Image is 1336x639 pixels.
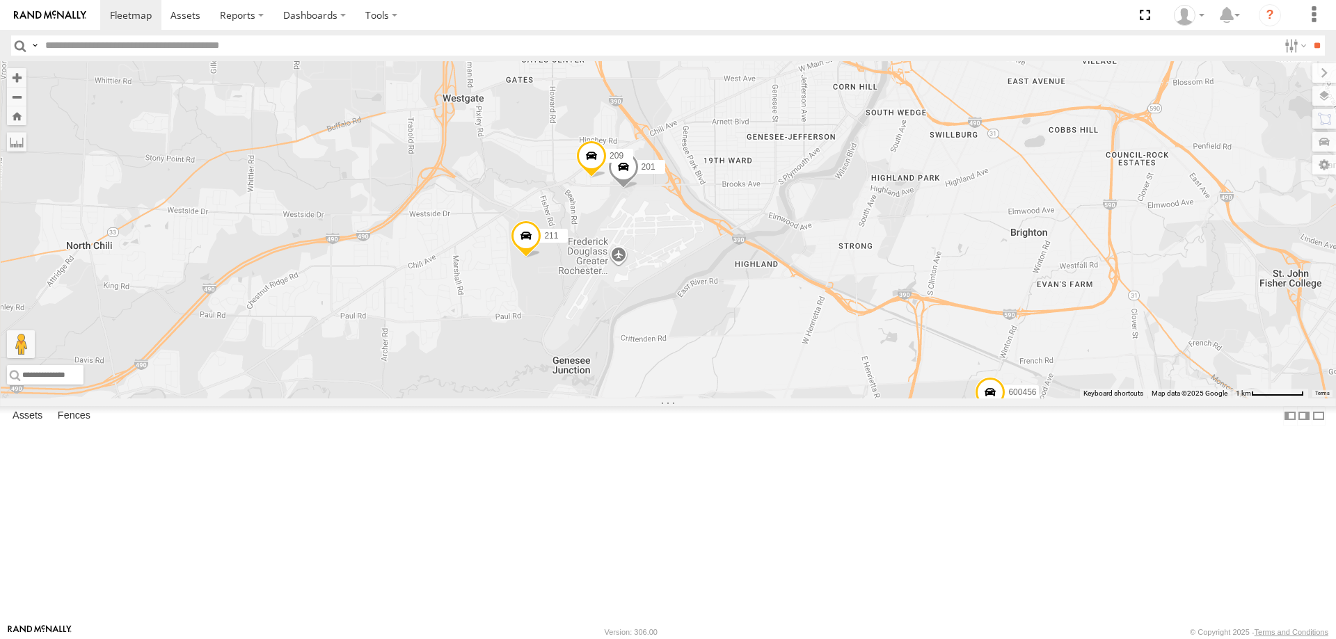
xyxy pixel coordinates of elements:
button: Zoom Home [7,106,26,125]
label: Fences [51,406,97,426]
label: Map Settings [1312,155,1336,175]
span: 201 [642,162,655,172]
i: ? [1259,4,1281,26]
a: Terms and Conditions [1255,628,1328,636]
span: 209 [610,151,623,161]
span: 211 [544,231,558,241]
span: 600456 [1008,387,1036,397]
a: Visit our Website [8,625,72,639]
label: Hide Summary Table [1312,406,1326,426]
label: Search Filter Options [1279,35,1309,56]
button: Map Scale: 1 km per 72 pixels [1232,389,1308,398]
label: Assets [6,406,49,426]
div: David Steen [1169,5,1209,26]
button: Zoom in [7,68,26,87]
div: Version: 306.00 [605,628,658,636]
div: © Copyright 2025 - [1190,628,1328,636]
button: Zoom out [7,87,26,106]
button: Drag Pegman onto the map to open Street View [7,330,35,358]
a: Terms (opens in new tab) [1315,391,1330,396]
label: Measure [7,132,26,152]
img: rand-logo.svg [14,10,86,20]
span: Map data ©2025 Google [1152,389,1227,397]
label: Search Query [29,35,40,56]
span: 1 km [1236,389,1251,397]
label: Dock Summary Table to the Right [1297,406,1311,426]
button: Keyboard shortcuts [1083,389,1143,398]
label: Dock Summary Table to the Left [1283,406,1297,426]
